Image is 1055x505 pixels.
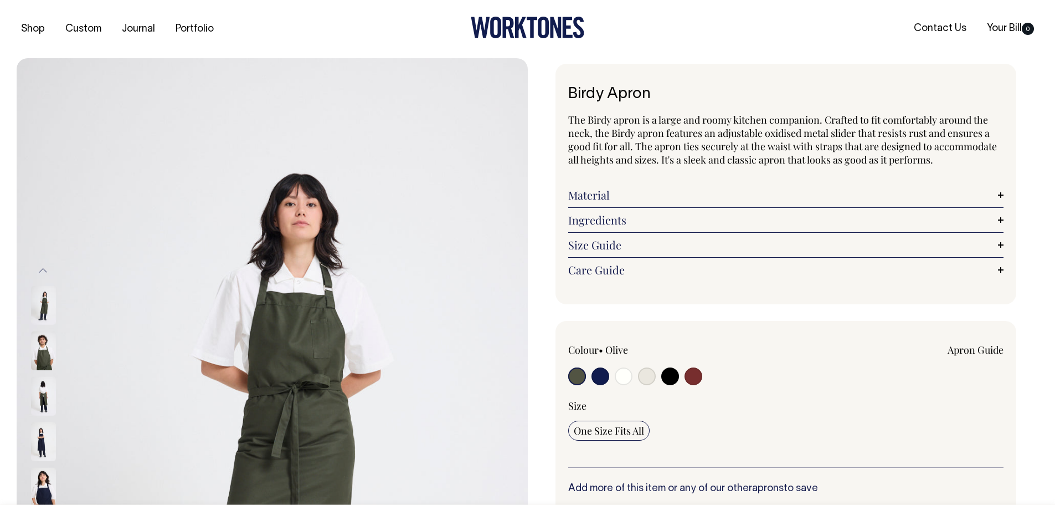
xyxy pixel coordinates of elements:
[752,484,784,493] a: aprons
[574,424,644,437] span: One Size Fits All
[948,343,1003,356] a: Apron Guide
[31,331,56,370] img: olive
[35,258,52,283] button: Previous
[31,286,56,325] img: olive
[599,343,603,356] span: •
[568,86,1004,103] h1: Birdy Apron
[61,20,106,38] a: Custom
[568,238,1004,252] a: Size Guide
[31,377,56,416] img: olive
[31,422,56,461] img: dark-navy
[568,188,1004,202] a: Material
[568,483,1004,494] h6: Add more of this item or any of our other to save
[17,20,49,38] a: Shop
[568,399,1004,412] div: Size
[568,343,743,356] div: Colour
[117,20,159,38] a: Journal
[568,213,1004,227] a: Ingredients
[568,263,1004,277] a: Care Guide
[568,113,997,166] span: The Birdy apron is a large and roomy kitchen companion. Crafted to fit comfortably around the nec...
[568,421,650,441] input: One Size Fits All
[171,20,218,38] a: Portfolio
[909,19,971,38] a: Contact Us
[1022,23,1034,35] span: 0
[982,19,1038,38] a: Your Bill0
[605,343,628,356] label: Olive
